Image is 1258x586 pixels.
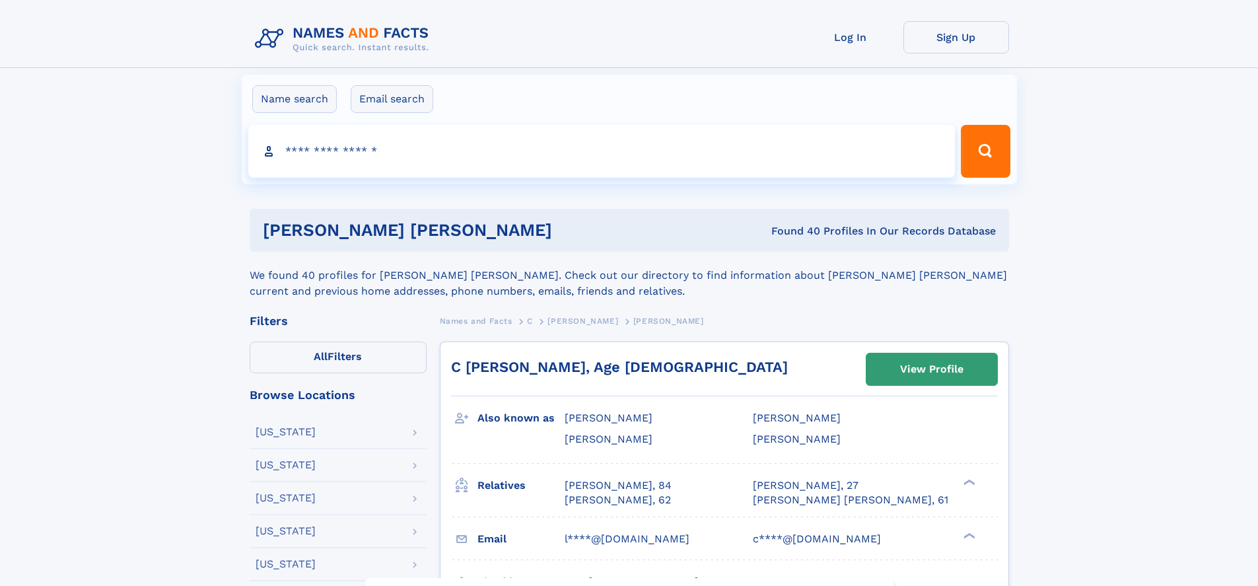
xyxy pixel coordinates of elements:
[960,478,976,486] div: ❯
[477,474,565,497] h3: Relatives
[440,312,512,329] a: Names and Facts
[314,350,328,363] span: All
[250,342,427,373] label: Filters
[903,21,1009,54] a: Sign Up
[798,21,903,54] a: Log In
[256,427,316,437] div: [US_STATE]
[753,433,841,445] span: [PERSON_NAME]
[900,354,963,385] div: View Profile
[753,493,948,507] a: [PERSON_NAME] [PERSON_NAME], 61
[256,526,316,536] div: [US_STATE]
[256,460,316,470] div: [US_STATE]
[527,312,533,329] a: C
[547,312,618,329] a: [PERSON_NAME]
[527,316,533,326] span: C
[252,85,337,113] label: Name search
[565,433,652,445] span: [PERSON_NAME]
[960,531,976,540] div: ❯
[477,528,565,550] h3: Email
[866,353,997,385] a: View Profile
[250,21,440,57] img: Logo Names and Facts
[250,315,427,327] div: Filters
[477,407,565,429] h3: Also known as
[547,316,618,326] span: [PERSON_NAME]
[565,493,671,507] a: [PERSON_NAME], 62
[263,222,662,238] h1: [PERSON_NAME] [PERSON_NAME]
[250,389,427,401] div: Browse Locations
[256,493,316,503] div: [US_STATE]
[753,412,841,424] span: [PERSON_NAME]
[565,478,672,493] a: [PERSON_NAME], 84
[662,224,996,238] div: Found 40 Profiles In Our Records Database
[256,559,316,569] div: [US_STATE]
[961,125,1010,178] button: Search Button
[753,478,858,493] a: [PERSON_NAME], 27
[248,125,956,178] input: search input
[351,85,433,113] label: Email search
[250,252,1009,299] div: We found 40 profiles for [PERSON_NAME] [PERSON_NAME]. Check out our directory to find information...
[451,359,788,375] a: C [PERSON_NAME], Age [DEMOGRAPHIC_DATA]
[633,316,704,326] span: [PERSON_NAME]
[565,412,652,424] span: [PERSON_NAME]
